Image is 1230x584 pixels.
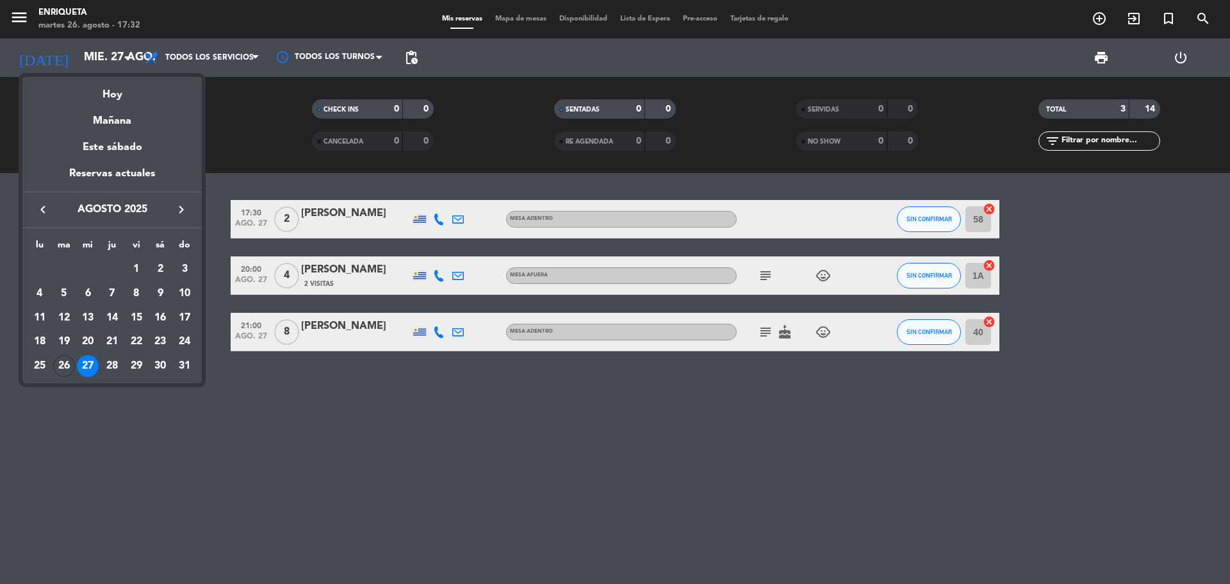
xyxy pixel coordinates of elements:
div: 23 [149,331,171,353]
th: lunes [28,238,52,258]
div: 12 [53,307,75,329]
div: 7 [101,283,123,305]
td: 29 de agosto de 2025 [124,354,149,378]
td: 20 de agosto de 2025 [76,330,100,354]
div: 30 [149,355,171,377]
div: Reservas actuales [22,165,202,192]
td: 5 de agosto de 2025 [52,281,76,306]
td: 26 de agosto de 2025 [52,354,76,378]
td: 27 de agosto de 2025 [76,354,100,378]
td: 3 de agosto de 2025 [172,257,197,281]
div: 25 [29,355,51,377]
td: 1 de agosto de 2025 [124,257,149,281]
div: 24 [174,331,195,353]
td: 7 de agosto de 2025 [100,281,124,306]
div: 2 [149,258,171,280]
th: viernes [124,238,149,258]
th: jueves [100,238,124,258]
td: 11 de agosto de 2025 [28,306,52,330]
div: 18 [29,331,51,353]
td: 17 de agosto de 2025 [172,306,197,330]
td: 9 de agosto de 2025 [149,281,173,306]
div: Este sábado [22,129,202,165]
div: 21 [101,331,123,353]
td: 2 de agosto de 2025 [149,257,173,281]
div: 20 [77,331,99,353]
td: 21 de agosto de 2025 [100,330,124,354]
div: 27 [77,355,99,377]
div: 5 [53,283,75,305]
th: sábado [149,238,173,258]
div: 14 [101,307,123,329]
div: 6 [77,283,99,305]
td: 18 de agosto de 2025 [28,330,52,354]
div: 15 [126,307,147,329]
td: 22 de agosto de 2025 [124,330,149,354]
div: 8 [126,283,147,305]
th: domingo [172,238,197,258]
td: 25 de agosto de 2025 [28,354,52,378]
i: keyboard_arrow_left [35,202,51,217]
td: AGO. [28,257,124,281]
td: 6 de agosto de 2025 [76,281,100,306]
button: keyboard_arrow_left [31,201,54,218]
td: 13 de agosto de 2025 [76,306,100,330]
div: 26 [53,355,75,377]
div: 16 [149,307,171,329]
td: 4 de agosto de 2025 [28,281,52,306]
td: 30 de agosto de 2025 [149,354,173,378]
div: Hoy [22,77,202,103]
td: 8 de agosto de 2025 [124,281,149,306]
div: 19 [53,331,75,353]
div: 10 [174,283,195,305]
td: 24 de agosto de 2025 [172,330,197,354]
td: 10 de agosto de 2025 [172,281,197,306]
span: agosto 2025 [54,201,170,218]
td: 16 de agosto de 2025 [149,306,173,330]
div: 29 [126,355,147,377]
th: miércoles [76,238,100,258]
div: 28 [101,355,123,377]
td: 31 de agosto de 2025 [172,354,197,378]
td: 28 de agosto de 2025 [100,354,124,378]
div: 11 [29,307,51,329]
div: 22 [126,331,147,353]
div: Mañana [22,103,202,129]
td: 14 de agosto de 2025 [100,306,124,330]
div: 31 [174,355,195,377]
td: 15 de agosto de 2025 [124,306,149,330]
i: keyboard_arrow_right [174,202,189,217]
div: 9 [149,283,171,305]
button: keyboard_arrow_right [170,201,193,218]
th: martes [52,238,76,258]
div: 17 [174,307,195,329]
div: 3 [174,258,195,280]
td: 23 de agosto de 2025 [149,330,173,354]
div: 1 [126,258,147,280]
div: 13 [77,307,99,329]
td: 12 de agosto de 2025 [52,306,76,330]
div: 4 [29,283,51,305]
td: 19 de agosto de 2025 [52,330,76,354]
